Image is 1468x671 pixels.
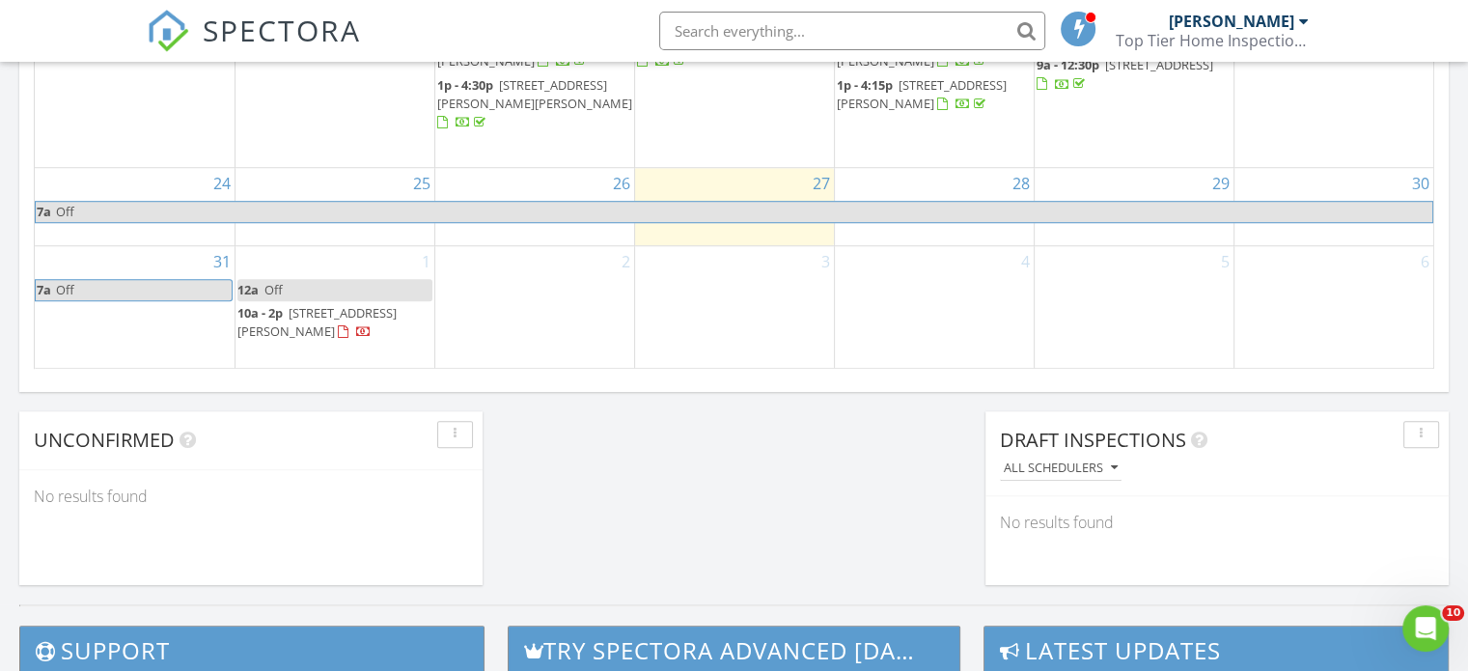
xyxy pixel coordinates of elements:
[235,168,434,246] td: Go to August 25, 2025
[837,33,1013,69] a: 9a - 11:45a [STREET_ADDRESS][PERSON_NAME]
[209,168,235,199] a: Go to August 24, 2025
[237,302,432,344] a: 10a - 2p [STREET_ADDRESS][PERSON_NAME]
[409,168,434,199] a: Go to August 25, 2025
[237,304,397,340] span: [STREET_ADDRESS][PERSON_NAME]
[418,246,434,277] a: Go to September 1, 2025
[1169,12,1294,31] div: [PERSON_NAME]
[19,470,483,522] div: No results found
[1105,56,1213,73] span: [STREET_ADDRESS]
[1037,56,1099,73] span: 9a - 12:30p
[1034,168,1233,246] td: Go to August 29, 2025
[837,33,1013,69] span: [STREET_ADDRESS][PERSON_NAME]
[817,246,834,277] a: Go to September 3, 2025
[36,202,52,222] span: 7a
[209,246,235,277] a: Go to August 31, 2025
[1009,168,1034,199] a: Go to August 28, 2025
[237,304,397,340] a: 10a - 2p [STREET_ADDRESS][PERSON_NAME]
[609,168,634,199] a: Go to August 26, 2025
[1402,605,1449,652] iframe: Intercom live chat
[35,245,235,368] td: Go to August 31, 2025
[437,33,621,69] a: 10a - 12:45p [STREET_ADDRESS][PERSON_NAME]
[1000,427,1186,453] span: Draft Inspections
[1442,605,1464,621] span: 10
[1233,245,1433,368] td: Go to September 6, 2025
[659,12,1045,50] input: Search everything...
[837,76,1007,112] span: [STREET_ADDRESS][PERSON_NAME]
[1208,168,1233,199] a: Go to August 29, 2025
[235,245,434,368] td: Go to September 1, 2025
[634,245,834,368] td: Go to September 3, 2025
[34,427,175,453] span: Unconfirmed
[837,74,1032,116] a: 1p - 4:15p [STREET_ADDRESS][PERSON_NAME]
[1037,56,1213,92] a: 9a - 12:30p [STREET_ADDRESS]
[264,281,283,298] span: Off
[147,26,361,67] a: SPECTORA
[36,280,52,300] span: 7a
[1037,54,1232,96] a: 9a - 12:30p [STREET_ADDRESS]
[1233,168,1433,246] td: Go to August 30, 2025
[1004,461,1118,475] div: All schedulers
[1217,246,1233,277] a: Go to September 5, 2025
[837,76,893,94] span: 1p - 4:15p
[434,245,634,368] td: Go to September 2, 2025
[1408,168,1433,199] a: Go to August 30, 2025
[837,76,1007,112] a: 1p - 4:15p [STREET_ADDRESS][PERSON_NAME]
[637,33,814,69] a: 10a - 1:30p [STREET_ADDRESS]
[437,74,632,135] a: 1p - 4:30p [STREET_ADDRESS][PERSON_NAME][PERSON_NAME]
[1017,246,1034,277] a: Go to September 4, 2025
[834,245,1034,368] td: Go to September 4, 2025
[237,281,259,298] span: 12a
[434,168,634,246] td: Go to August 26, 2025
[437,33,621,69] span: [STREET_ADDRESS][PERSON_NAME]
[618,246,634,277] a: Go to September 2, 2025
[985,496,1449,548] div: No results found
[56,281,74,298] span: Off
[809,168,834,199] a: Go to August 27, 2025
[834,168,1034,246] td: Go to August 28, 2025
[1034,245,1233,368] td: Go to September 5, 2025
[203,10,361,50] span: SPECTORA
[437,76,632,130] a: 1p - 4:30p [STREET_ADDRESS][PERSON_NAME][PERSON_NAME]
[1000,456,1122,482] button: All schedulers
[437,76,632,112] span: [STREET_ADDRESS][PERSON_NAME][PERSON_NAME]
[237,304,283,322] span: 10a - 2p
[437,76,493,94] span: 1p - 4:30p
[1417,246,1433,277] a: Go to September 6, 2025
[147,10,189,52] img: The Best Home Inspection Software - Spectora
[35,168,235,246] td: Go to August 24, 2025
[56,203,74,220] span: Off
[634,168,834,246] td: Go to August 27, 2025
[1116,31,1309,50] div: Top Tier Home Inspections LLC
